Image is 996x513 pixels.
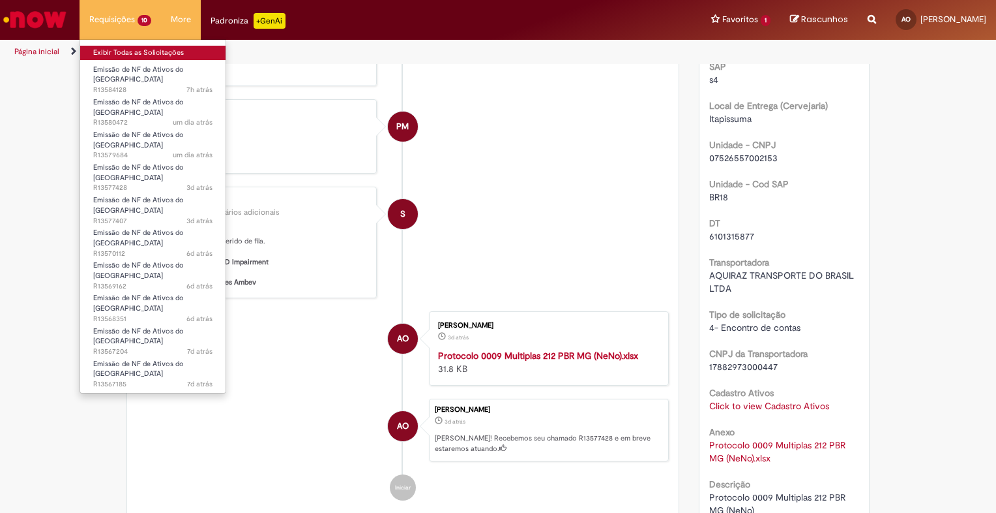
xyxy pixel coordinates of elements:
time: 25/09/2025 17:45:03 [186,314,212,324]
span: More [171,13,191,26]
time: 29/09/2025 14:46:35 [186,216,212,226]
span: um dia atrás [173,117,212,127]
time: 29/09/2025 14:48:16 [448,334,469,341]
span: Emissão de NF de Ativos do [GEOGRAPHIC_DATA] [93,359,184,379]
a: Aberto R13569162 : Emissão de NF de Ativos do ASVD [80,258,226,287]
span: [PERSON_NAME] [920,14,986,25]
ul: Requisições [80,39,226,394]
span: Rascunhos [801,13,848,25]
b: Descrição [709,478,750,490]
span: Emissão de NF de Ativos do [GEOGRAPHIC_DATA] [93,65,184,85]
span: 7d atrás [187,379,212,389]
span: R13567204 [93,347,212,357]
span: BR18 [709,191,728,203]
b: Unidade - Cod SAP [709,178,789,190]
span: Emissão de NF de Ativos do [GEOGRAPHIC_DATA] [93,228,184,248]
span: 3d atrás [186,183,212,193]
span: Requisições [89,13,135,26]
a: Rascunhos [790,14,848,26]
span: R13584128 [93,85,212,95]
a: Página inicial [14,46,59,57]
a: Aberto R13584128 : Emissão de NF de Ativos do ASVD [80,63,226,91]
span: 07526557002153 [709,152,778,164]
time: 29/09/2025 14:48:59 [445,418,465,426]
span: 7d atrás [187,347,212,356]
p: +GenAi [254,13,286,29]
a: Aberto R13570112 : Emissão de NF de Ativos do ASVD [80,226,226,254]
span: R13568351 [93,314,212,324]
time: 25/09/2025 15:01:40 [187,379,212,389]
div: 31.8 KB [438,349,655,375]
span: Emissão de NF de Ativos do [GEOGRAPHIC_DATA] [93,195,184,215]
time: 25/09/2025 15:05:52 [187,347,212,356]
div: Padroniza [211,13,286,29]
b: Unidade - CNPJ [709,139,776,151]
span: Emissão de NF de Ativos do [GEOGRAPHIC_DATA] [93,130,184,150]
span: Itapissuma [709,113,752,125]
small: Comentários adicionais [196,207,280,218]
div: [PERSON_NAME] [435,406,662,414]
time: 29/09/2025 14:49:00 [186,183,212,193]
a: Download de Protocolo 0009 Multiplas 212 PBR MG (NeNo).xlsx [709,439,851,464]
span: AQUIRAZ TRANSPORTE DO BRASIL LTDA [709,270,857,294]
span: 10 [138,15,151,26]
span: R13577428 [93,183,212,193]
time: 26/09/2025 08:40:36 [186,281,212,291]
span: PM [396,111,409,142]
a: Aberto R13568351 : Emissão de NF de Ativos do ASVD [80,291,226,319]
span: 7h atrás [186,85,212,95]
span: Emissão de NF de Ativos do [GEOGRAPHIC_DATA] [93,260,184,281]
b: CNPJ da Transportadora [709,348,808,360]
li: Aleffe Oliveira [137,399,669,461]
span: AO [901,15,911,23]
div: [PERSON_NAME] [438,322,655,330]
span: R13577407 [93,216,212,226]
div: System [388,199,418,229]
a: Click to view Cadastro Ativos [709,400,829,412]
b: DT [709,217,720,229]
span: Favoritos [722,13,758,26]
time: 30/09/2025 08:23:19 [173,150,212,160]
span: 6d atrás [186,249,212,258]
div: [PERSON_NAME] [149,110,366,117]
span: 3d atrás [186,216,212,226]
span: 17882973000447 [709,361,778,373]
span: s4 [709,74,718,85]
span: Emissão de NF de Ativos do [GEOGRAPHIC_DATA] [93,326,184,347]
a: Aberto R13579684 : Emissão de NF de Ativos do ASVD [80,128,226,156]
span: 6d atrás [186,314,212,324]
time: 01/10/2025 08:24:31 [186,85,212,95]
div: Aleffe Oliveira [388,411,418,441]
a: Exibir Todas as Solicitações [80,46,226,60]
b: Transportadora [709,256,769,268]
span: Emissão de NF de Ativos do [GEOGRAPHIC_DATA] [93,163,184,183]
span: R13580472 [93,117,212,128]
span: AO [397,323,409,354]
div: Aleffe Oliveira [388,324,418,354]
span: AO [397,411,409,442]
span: Emissão de NF de Ativos do [GEOGRAPHIC_DATA] [93,97,184,117]
span: R13567185 [93,379,212,390]
b: Anexo [709,426,735,438]
time: 26/09/2025 11:27:45 [186,249,212,258]
span: 3d atrás [445,418,465,426]
span: 6d atrás [186,281,212,291]
p: [PERSON_NAME]! Recebemos seu chamado R13577428 e em breve estaremos atuando. [435,433,662,454]
b: Tipo de solicitação [709,309,785,320]
a: Aberto R13577428 : Emissão de NF de Ativos do ASVD [80,161,226,189]
span: R13579684 [93,150,212,161]
span: 6101315877 [709,230,754,242]
a: Aberto R13577407 : Emissão de NF de Ativos do ASVD [80,193,226,221]
img: ServiceNow [1,7,68,33]
a: Aberto R13567204 : Emissão de NF de Ativos do ASVD [80,324,226,352]
span: Emissão de NF de Ativos do [GEOGRAPHIC_DATA] [93,293,184,313]
div: 11.3 KB [149,137,366,163]
span: um dia atrás [173,150,212,160]
b: Cadastro Ativos [709,387,774,399]
div: Paola Machado [388,112,418,142]
p: Olá, , Seu chamado foi transferido de fila. Fila Atual: Fila Anterior: [149,226,366,288]
a: Aberto R13580472 : Emissão de NF de Ativos do ASVD [80,95,226,123]
span: R13569162 [93,281,212,292]
span: 4- Encontro de contas [709,322,800,334]
ul: Trilhas de página [10,40,654,64]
